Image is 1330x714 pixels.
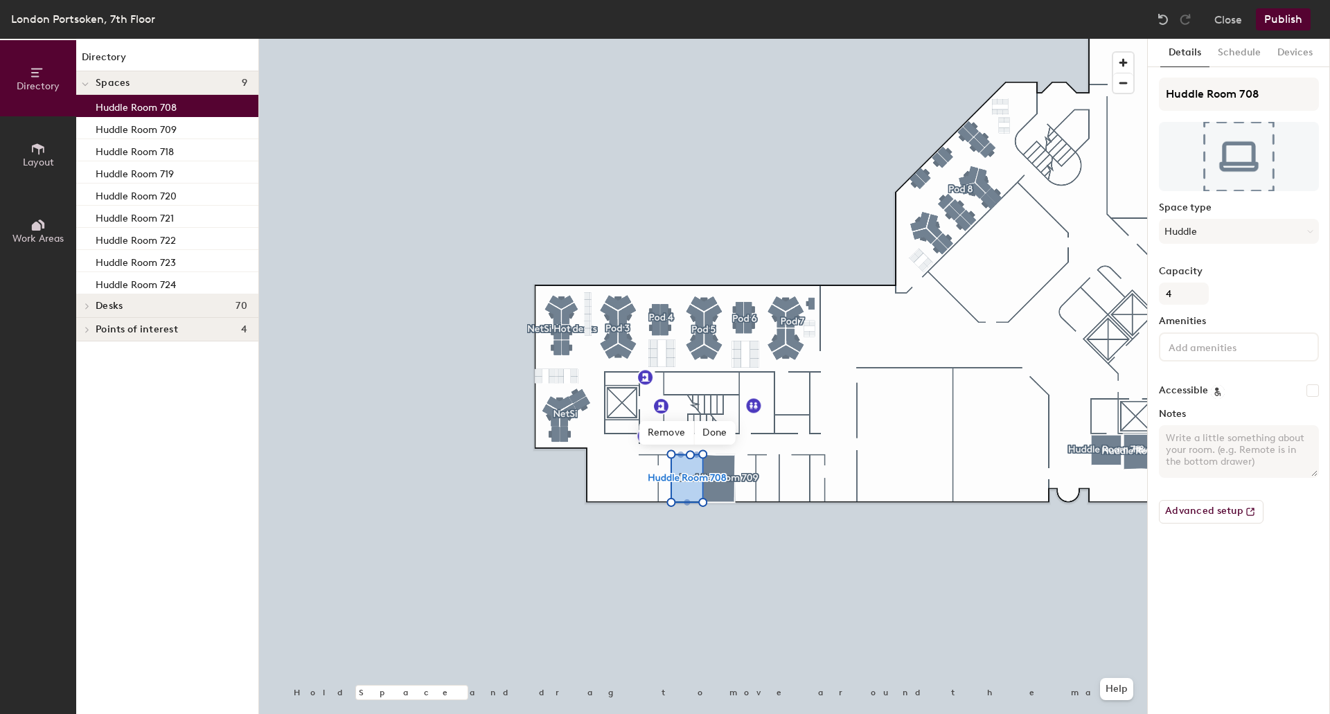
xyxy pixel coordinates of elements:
[96,253,176,269] p: Huddle Room 723
[17,80,60,92] span: Directory
[1159,409,1319,420] label: Notes
[1178,12,1192,26] img: Redo
[241,324,247,335] span: 4
[639,421,695,445] span: Remove
[1159,219,1319,244] button: Huddle
[96,164,174,180] p: Huddle Room 719
[1160,39,1209,67] button: Details
[1159,202,1319,213] label: Space type
[12,233,64,244] span: Work Areas
[1209,39,1269,67] button: Schedule
[96,142,174,158] p: Huddle Room 718
[1269,39,1321,67] button: Devices
[23,157,54,168] span: Layout
[96,208,174,224] p: Huddle Room 721
[1159,316,1319,327] label: Amenities
[1100,678,1133,700] button: Help
[11,10,155,28] div: London Portsoken, 7th Floor
[1159,385,1208,396] label: Accessible
[1159,266,1319,277] label: Capacity
[96,186,177,202] p: Huddle Room 720
[1159,122,1319,191] img: The space named Huddle Room 708
[96,301,123,312] span: Desks
[236,301,247,312] span: 70
[96,275,176,291] p: Huddle Room 724
[96,324,178,335] span: Points of interest
[76,50,258,71] h1: Directory
[1159,500,1263,524] button: Advanced setup
[694,421,735,445] span: Done
[242,78,247,89] span: 9
[96,120,177,136] p: Huddle Room 709
[1166,338,1291,355] input: Add amenities
[96,98,177,114] p: Huddle Room 708
[1214,8,1242,30] button: Close
[96,78,130,89] span: Spaces
[1256,8,1311,30] button: Publish
[96,231,176,247] p: Huddle Room 722
[1156,12,1170,26] img: Undo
